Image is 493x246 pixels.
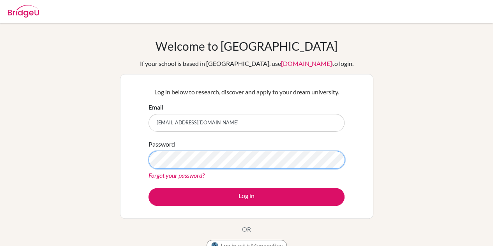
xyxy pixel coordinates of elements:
[148,140,175,149] label: Password
[148,87,345,97] p: Log in below to research, discover and apply to your dream university.
[148,103,163,112] label: Email
[281,60,332,67] a: [DOMAIN_NAME]
[8,5,39,18] img: Bridge-U
[148,188,345,206] button: Log in
[148,172,205,179] a: Forgot your password?
[242,225,251,234] p: OR
[155,39,338,53] h1: Welcome to [GEOGRAPHIC_DATA]
[140,59,353,68] div: If your school is based in [GEOGRAPHIC_DATA], use to login.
